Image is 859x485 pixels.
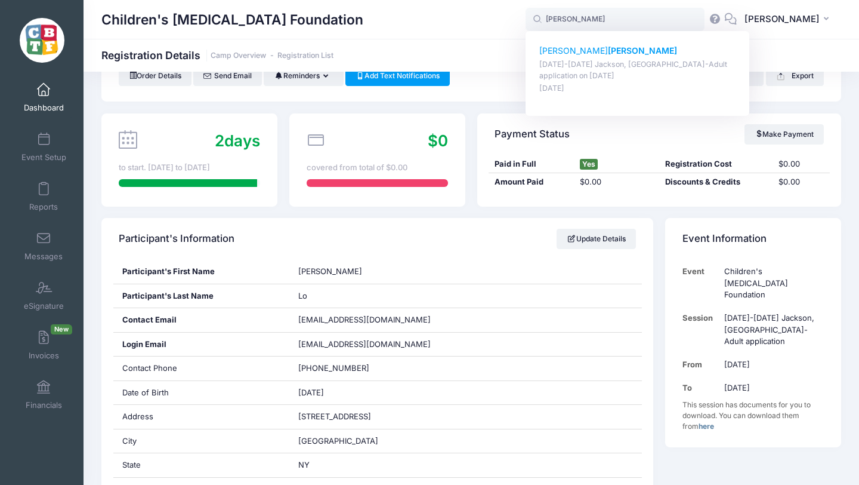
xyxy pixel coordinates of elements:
span: [DATE] [298,388,324,397]
div: Date of Birth [113,381,289,405]
div: Discounts & Credits [659,176,773,188]
span: Lo [298,291,307,300]
a: Order Details [119,66,191,86]
td: Event [682,260,719,306]
div: State [113,453,289,477]
div: Registration Cost [659,158,773,170]
a: Messages [16,225,72,267]
p: [DATE] [539,83,736,94]
td: [DATE]-[DATE] Jackson, [GEOGRAPHIC_DATA]-Adult application [719,306,824,353]
button: Reminders [264,66,343,86]
a: Event Setup [16,126,72,168]
span: Messages [24,251,63,262]
td: From [682,353,719,376]
input: Search by First Name, Last Name, or Email... [526,8,704,32]
td: Children's [MEDICAL_DATA] Foundation [719,260,824,306]
a: Update Details [557,229,636,249]
div: Contact Email [113,308,289,332]
td: To [682,376,719,400]
span: [EMAIL_ADDRESS][DOMAIN_NAME] [298,339,447,351]
span: eSignature [24,301,64,311]
span: Financials [26,400,62,410]
span: [GEOGRAPHIC_DATA] [298,436,378,446]
span: [PERSON_NAME] [744,13,820,26]
div: to start. [DATE] to [DATE] [119,162,260,174]
div: covered from total of $0.00 [307,162,448,174]
img: Children's Brain Tumor Foundation [20,18,64,63]
span: Yes [580,159,598,170]
span: NY [298,460,310,469]
div: Login Email [113,333,289,357]
div: Amount Paid [489,176,574,188]
div: $0.00 [773,158,829,170]
span: [STREET_ADDRESS] [298,412,371,421]
div: Participant's First Name [113,260,289,284]
a: Registration List [277,51,333,60]
button: [PERSON_NAME] [737,6,841,33]
td: [DATE] [719,376,824,400]
span: Reports [29,202,58,212]
h4: Event Information [682,222,767,256]
span: [PERSON_NAME] [298,266,362,276]
a: Financials [16,374,72,416]
button: Export [766,66,824,86]
span: Invoices [29,351,59,361]
div: Contact Phone [113,357,289,380]
div: Paid in Full [489,158,574,170]
span: Event Setup [21,152,66,162]
a: Dashboard [16,76,72,118]
div: Participant's Last Name [113,284,289,308]
span: Dashboard [24,103,64,113]
a: Add Text Notifications [345,66,450,86]
span: 2 [215,131,224,150]
span: $0 [428,131,448,150]
p: [DATE]-[DATE] Jackson, [GEOGRAPHIC_DATA]-Adult application on [DATE] [539,59,736,81]
div: Address [113,405,289,429]
div: This session has documents for you to download. You can download them from [682,400,824,432]
a: InvoicesNew [16,324,72,366]
h1: Children's [MEDICAL_DATA] Foundation [101,6,363,33]
td: Session [682,306,719,353]
a: Send Email [193,66,262,86]
div: $0.00 [773,176,829,188]
strong: [PERSON_NAME] [608,45,677,56]
a: Reports [16,176,72,217]
a: eSignature [16,275,72,317]
a: Camp Overview [211,51,266,60]
span: [PHONE_NUMBER] [298,363,369,373]
span: New [51,324,72,334]
a: here [699,422,714,431]
p: [PERSON_NAME] [539,45,736,57]
div: City [113,429,289,453]
h4: Payment Status [495,117,570,151]
a: Make Payment [744,124,824,145]
span: [EMAIL_ADDRESS][DOMAIN_NAME] [298,315,431,324]
h1: Registration Details [101,49,333,62]
div: days [215,129,260,152]
td: [DATE] [719,353,824,376]
h4: Participant's Information [119,222,234,256]
div: $0.00 [574,176,659,188]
